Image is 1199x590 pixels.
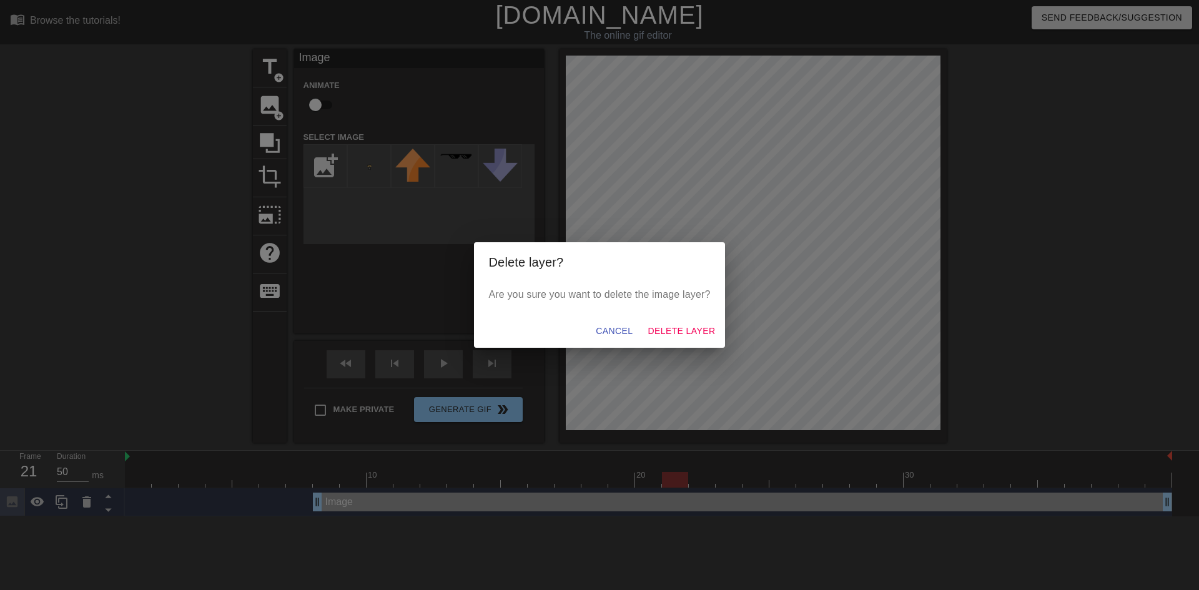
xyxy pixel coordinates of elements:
span: Delete Layer [648,323,715,339]
span: Cancel [596,323,633,339]
h2: Delete layer? [489,252,711,272]
p: Are you sure you want to delete the image layer? [489,287,711,302]
button: Cancel [591,320,638,343]
button: Delete Layer [643,320,720,343]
